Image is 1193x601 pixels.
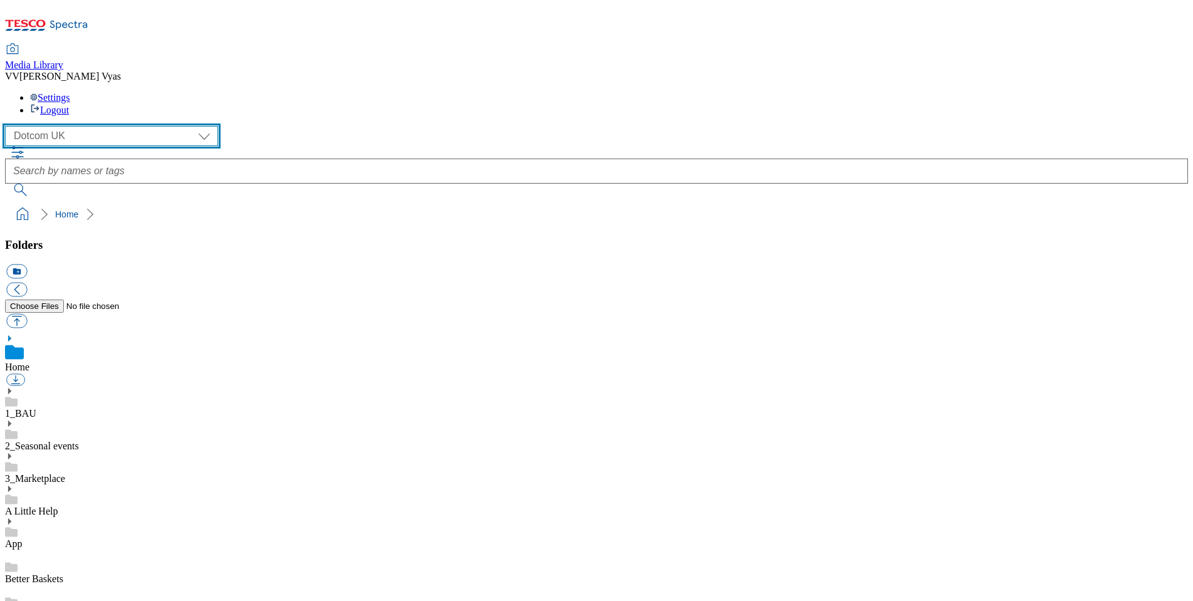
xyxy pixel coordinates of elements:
[5,60,63,70] span: Media Library
[5,71,19,81] span: VV
[5,573,63,584] a: Better Baskets
[5,44,63,71] a: Media Library
[5,202,1188,226] nav: breadcrumb
[19,71,121,81] span: [PERSON_NAME] Vyas
[5,362,29,372] a: Home
[5,238,1188,252] h3: Folders
[55,209,78,219] a: Home
[5,506,58,516] a: A Little Help
[5,441,79,451] a: 2_Seasonal events
[30,92,70,103] a: Settings
[5,159,1188,184] input: Search by names or tags
[5,408,36,419] a: 1_BAU
[5,538,23,549] a: App
[30,105,69,115] a: Logout
[13,204,33,224] a: home
[5,473,65,484] a: 3_Marketplace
